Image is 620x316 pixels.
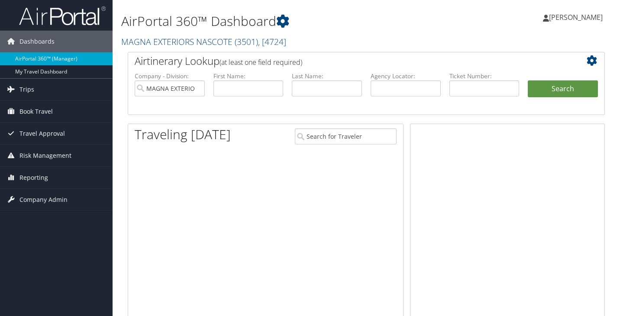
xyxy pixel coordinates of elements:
[19,145,71,166] span: Risk Management
[213,72,284,80] label: First Name:
[19,79,34,100] span: Trips
[121,36,286,48] a: MAGNA EXTERIORS NASCOTE
[449,72,520,80] label: Ticket Number:
[220,57,302,67] span: (at least one field required)
[121,12,448,30] h1: AirPortal 360™ Dashboard
[235,36,258,48] span: ( 3501 )
[292,72,362,80] label: Last Name:
[19,31,55,52] span: Dashboards
[19,123,65,144] span: Travel Approval
[135,54,558,68] h2: Airtinerary Lookup
[19,6,106,26] img: airportal-logo.png
[371,72,441,80] label: Agency Locator:
[543,4,611,30] a: [PERSON_NAME]
[135,72,205,80] label: Company - Division:
[295,128,396,144] input: Search for Traveler
[19,101,53,122] span: Book Travel
[528,80,598,98] button: Search
[19,167,48,188] span: Reporting
[258,36,286,48] span: , [ 4724 ]
[19,189,68,211] span: Company Admin
[135,125,231,144] h1: Traveling [DATE]
[549,13,603,22] span: [PERSON_NAME]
